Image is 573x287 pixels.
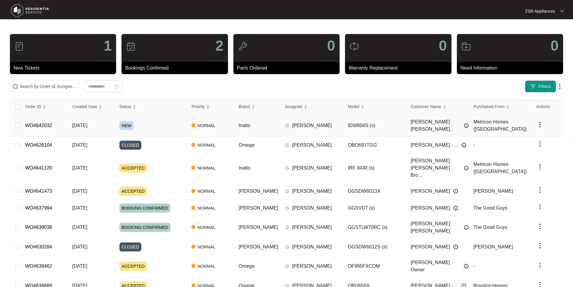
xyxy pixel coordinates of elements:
a: WO#626104 [25,142,52,148]
td: GGSVD7 (s) [343,200,406,217]
img: icon [126,42,136,51]
img: Vercel Logo [192,206,195,210]
span: NORMAL [195,263,218,270]
td: OBO691TGG [343,137,406,154]
a: WO#641473 [25,189,52,194]
th: Brand [234,99,280,115]
th: Customer Name [406,99,469,115]
span: Created Date [72,103,97,110]
span: [PERSON_NAME] [PERSON_NAME].. [411,118,461,133]
img: Vercel Logo [192,225,195,229]
span: NORMAL [195,122,218,129]
span: CLOSED [119,141,142,150]
img: Assigner Icon [285,264,290,269]
p: [PERSON_NAME] [292,243,332,251]
img: Vercel Logo [192,143,195,147]
img: dropdown arrow [560,10,564,13]
img: Info icon [464,264,469,269]
img: Vercel Logo [192,123,195,127]
span: [DATE] [72,205,87,211]
span: [DATE] [72,244,87,249]
a: WO#637994 [25,205,52,211]
span: BOOKING CONFIRMED [119,204,171,213]
span: NORMAL [195,142,218,149]
th: Priority [187,99,234,115]
img: icon [14,42,24,51]
img: icon [461,42,471,51]
span: Metricon Homes ([GEOGRAPHIC_DATA]) [473,119,527,132]
th: Actions [531,99,563,115]
img: Vercel Logo [192,189,195,193]
span: Purchased From [473,103,504,110]
span: [PERSON_NAME] [473,244,513,249]
img: dropdown arrow [556,83,563,90]
img: Assigner Icon [285,245,290,249]
p: [PERSON_NAME] [292,142,332,149]
img: Info icon [461,143,466,148]
img: dropdown arrow [536,121,544,128]
a: WO#630284 [25,244,52,249]
img: icon [350,42,359,51]
td: IRF 9430 (s) [343,154,406,183]
span: [PERSON_NAME] [411,188,450,195]
p: 0 [550,39,559,53]
p: 1 [104,39,112,53]
img: Assigner Icon [285,166,290,170]
img: Info icon [453,189,458,194]
span: - [473,264,475,269]
img: dropdown arrow [536,140,544,148]
span: Metricon Homes ([GEOGRAPHIC_DATA]) [473,162,527,174]
img: Assigner Icon [285,206,290,211]
span: Omega [239,264,254,269]
span: Filters [538,83,551,90]
a: WO#638462 [25,264,52,269]
span: ACCEPTED [119,164,147,173]
span: The Good Guys [473,225,507,230]
span: [PERSON_NAME] - Owner [411,259,461,273]
img: Assigner Icon [285,189,290,194]
td: IDW604S (s) [343,115,406,137]
span: [PERSON_NAME] [411,243,450,251]
span: NORMAL [195,188,218,195]
span: Model [348,103,359,110]
span: Inalto [239,123,250,128]
img: icon [238,42,248,51]
span: CLOSED [119,242,142,251]
p: [PERSON_NAME] [292,204,332,212]
span: [DATE] [72,123,87,128]
span: Brand [239,103,250,110]
img: filter icon [530,83,536,89]
button: filter iconFilters [525,80,556,92]
img: Vercel Logo [192,264,195,268]
span: ACCEPTED [119,262,147,271]
span: Status [119,103,131,110]
span: Inalto [239,165,250,170]
span: Order ID [25,103,41,110]
img: Info icon [464,123,469,128]
th: Purchased From [469,99,531,115]
span: NORMAL [195,164,218,172]
th: Status [115,99,187,115]
span: The Good Guys [473,205,507,211]
p: Need Information [461,64,563,72]
span: [DATE] [72,189,87,194]
span: NEW [119,121,134,130]
a: WO#642032 [25,123,52,128]
span: [PERSON_NAME] [PERSON_NAME] [411,220,461,235]
img: Vercel Logo [192,245,195,248]
img: Info icon [464,166,469,170]
p: Parts Ordered [237,64,340,72]
span: NORMAL [195,204,218,212]
img: Info icon [464,225,469,230]
span: NORMAL [195,243,218,251]
th: Model [343,99,406,115]
p: [PERSON_NAME] [292,122,332,129]
span: [DATE] [72,142,87,148]
img: Vercel Logo [192,166,195,170]
span: Customer Name [411,103,441,110]
img: Info icon [453,245,458,249]
img: dropdown arrow [536,164,544,171]
img: Assigner Icon [285,123,290,128]
p: [PERSON_NAME] [292,188,332,195]
span: NORMAL [195,224,218,231]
